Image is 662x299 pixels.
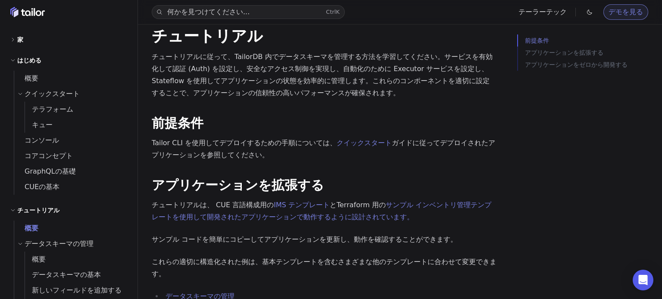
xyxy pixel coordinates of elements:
a: 概要 [25,252,127,267]
kbd: K [336,9,340,15]
a: テーラーテック [518,8,567,16]
button: ダークモードを切り替える [584,7,595,17]
font: 前提条件 [525,37,549,44]
a: テラフォーム [25,102,127,117]
font: 概要 [25,224,38,232]
font: データスキーマの管理 [25,240,94,248]
font: Tailor CLI を使用してデプロイするための手順については、 [152,139,337,147]
font: テラフォーム [32,105,73,113]
a: 概要 [14,71,127,86]
font: GraphQLの基礎 [25,167,76,175]
a: データスキーマの基本 [25,267,127,283]
button: 何かを見つけてください...CtrlK [152,5,345,19]
a: CUEの基本 [14,179,127,195]
font: 概要 [25,74,38,82]
font: デモを見る [609,8,643,16]
font: コンソール [25,136,59,144]
font: 新しいフィールドを追加する [32,286,122,294]
font: コアコンセプト [25,152,73,160]
font: 家 [17,36,23,43]
a: 新しいフィールドを追加する [25,283,127,298]
font: と [330,201,337,209]
a: IMS テンプレート [274,201,330,209]
a: GraphQLの基礎 [14,164,127,179]
font: Terraform 用の [337,201,386,209]
a: コンソール [14,133,127,148]
font: チュートリアルに従って、TailorDB 内でデータスキーマを管理する方法を学習してください。サービスを有効化して認証 (Auth) を設定し、安全なアクセス制御を実現し、自動化のために Exe... [152,53,493,97]
font: 何かを見つけてください... [167,8,250,16]
kbd: Ctrl [326,9,336,15]
a: デモを見る [603,4,648,20]
a: アプリケーションをゼロから開発する [525,59,659,71]
font: アプリケーションをゼロから開発する [525,61,628,68]
a: アプリケーションを拡張する [525,47,659,59]
a: 前提条件 [525,34,659,47]
a: コアコンセプト [14,148,127,164]
font: キュー [32,121,53,129]
font: アプリケーションを拡張する [525,49,603,56]
font: 概要 [32,255,46,263]
a: アプリケーションを拡張する [152,178,324,193]
font: これらの適切に構造化された例は、基本テンプレートを含むさまざまな他のテンプレートに合わせて変更できます。 [152,258,496,278]
div: インターコムメッセンジャーを開く [633,270,653,290]
font: はじめる [17,57,41,64]
font: サンプル コードを簡単にコピーしてアプリケーションを更新し、動作を確認することができます。 [152,235,457,243]
a: クイックスタート [337,139,392,147]
font: クイックスタート [25,90,80,98]
a: 前提条件 [152,115,203,131]
a: 概要 [14,221,127,236]
a: キュー [25,117,127,133]
font: チュートリアル [152,27,263,45]
font: チュートリアル [17,207,59,214]
font: データスキーマの基本 [32,271,101,279]
a: 家 [10,7,45,17]
font: チュートリアルは、 CUE 言語構成用の [152,201,274,209]
font: CUEの基本 [25,183,59,191]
